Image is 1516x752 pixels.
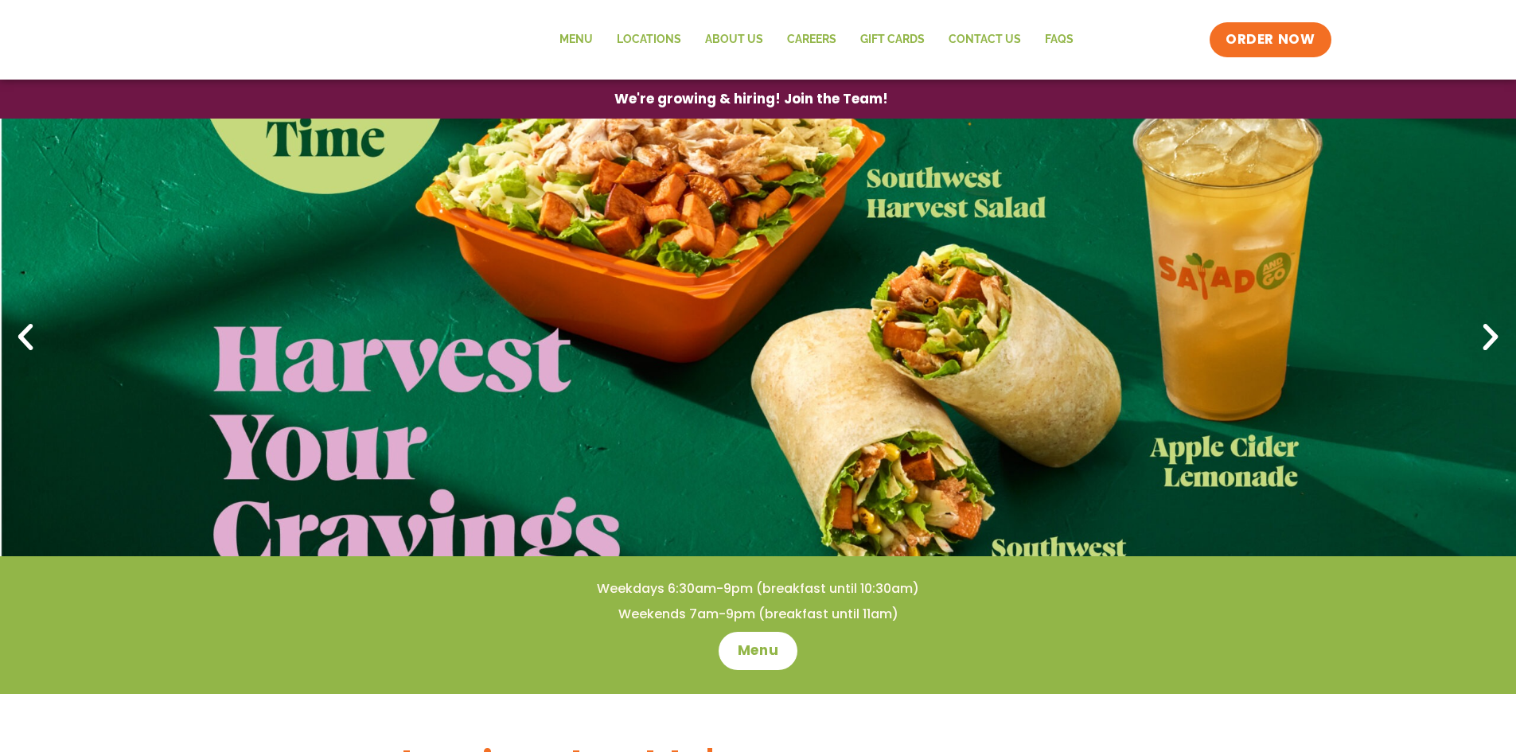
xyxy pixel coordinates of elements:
img: new-SAG-logo-768×292 [185,8,424,72]
a: About Us [693,21,775,58]
a: Careers [775,21,848,58]
a: ORDER NOW [1210,22,1331,57]
a: Menu [719,632,797,670]
span: We're growing & hiring! Join the Team! [614,92,888,106]
nav: Menu [548,21,1085,58]
h4: Weekends 7am-9pm (breakfast until 11am) [32,606,1484,623]
span: Menu [738,641,778,660]
a: Menu [548,21,605,58]
span: ORDER NOW [1226,30,1315,49]
a: GIFT CARDS [848,21,937,58]
a: We're growing & hiring! Join the Team! [590,80,912,118]
a: Contact Us [937,21,1033,58]
a: FAQs [1033,21,1085,58]
a: Locations [605,21,693,58]
h4: Weekdays 6:30am-9pm (breakfast until 10:30am) [32,580,1484,598]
